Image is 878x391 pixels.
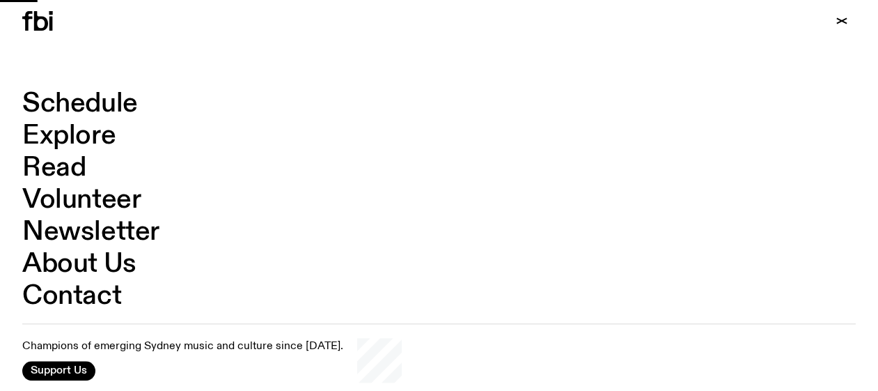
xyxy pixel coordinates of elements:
[22,91,138,117] a: Schedule
[22,123,116,149] a: Explore
[22,187,141,213] a: Volunteer
[22,219,159,245] a: Newsletter
[22,361,95,381] button: Support Us
[31,365,87,377] span: Support Us
[22,251,136,277] a: About Us
[22,155,86,181] a: Read
[22,341,343,354] p: Champions of emerging Sydney music and culture since [DATE].
[22,283,121,309] a: Contact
